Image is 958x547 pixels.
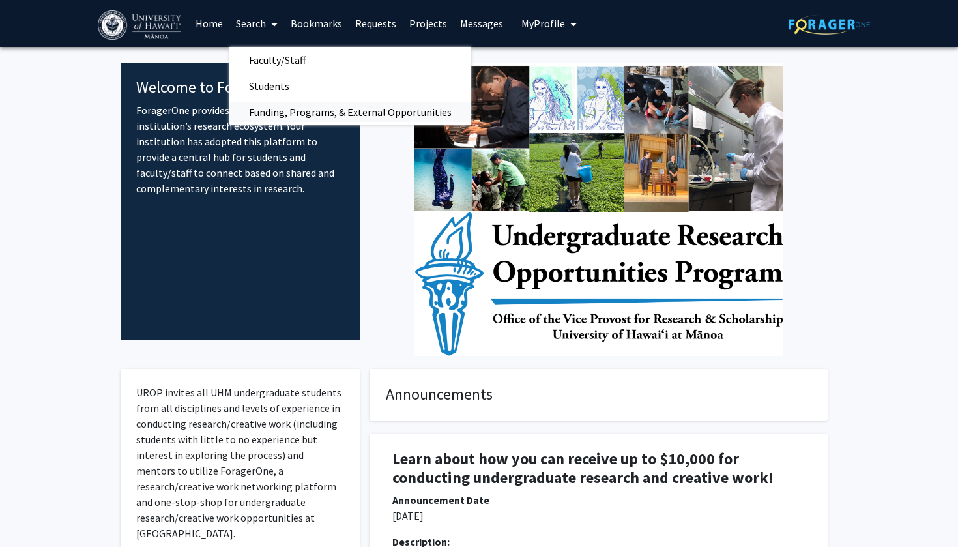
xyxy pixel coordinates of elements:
[229,50,471,70] a: Faculty/Staff
[392,508,805,524] p: [DATE]
[229,102,471,122] a: Funding, Programs, & External Opportunities
[414,63,783,356] img: Cover Image
[454,1,510,46] a: Messages
[789,14,870,35] img: ForagerOne Logo
[392,450,805,488] h1: Learn about how you can receive up to $10,000 for conducting undergraduate research and creative ...
[392,492,805,508] div: Announcement Date
[284,1,349,46] a: Bookmarks
[136,102,344,196] p: ForagerOne provides an entry point into our institution’s research ecosystem. Your institution ha...
[386,385,811,404] h4: Announcements
[403,1,454,46] a: Projects
[136,385,344,541] p: UROP invites all UHM undergraduate students from all disciplines and levels of experience in cond...
[98,10,184,40] img: University of Hawaiʻi at Mānoa Logo
[189,1,229,46] a: Home
[349,1,403,46] a: Requests
[10,488,55,537] iframe: Chat
[229,99,471,125] span: Funding, Programs, & External Opportunities
[229,47,325,73] span: Faculty/Staff
[136,78,344,97] h4: Welcome to ForagerOne
[229,1,284,46] a: Search
[521,17,565,30] span: My Profile
[229,76,471,96] a: Students
[229,73,309,99] span: Students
